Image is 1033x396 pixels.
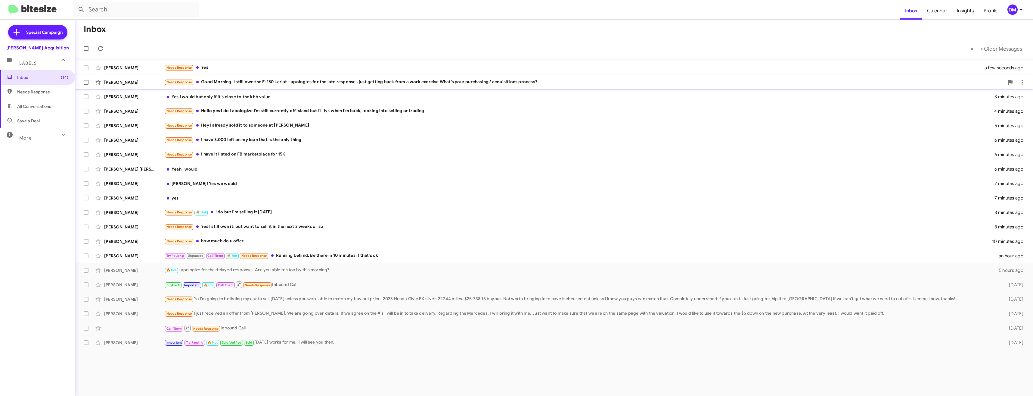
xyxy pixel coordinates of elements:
[164,64,992,71] div: Yes
[981,45,984,52] span: »
[166,80,192,84] span: Needs Response
[61,74,68,80] span: (14)
[164,339,996,346] div: [DATE] works for me. I will see you then.
[17,74,68,80] span: Inbox
[164,296,996,303] div: Yo I'm going to be listing my car to sell [DATE] unless you were able to match my buy out price. ...
[227,254,237,258] span: 🔥 Hot
[104,267,164,273] div: [PERSON_NAME]
[104,152,164,158] div: [PERSON_NAME]
[166,327,182,331] span: Call Them
[193,327,219,331] span: Needs Response
[104,79,164,85] div: [PERSON_NAME]
[164,181,994,187] div: [PERSON_NAME]! Yes we would
[992,238,1028,244] div: 10 minutes ago
[104,166,164,172] div: [PERSON_NAME] [PERSON_NAME]
[17,103,51,109] span: All Conversations
[104,311,164,317] div: [PERSON_NAME]
[164,238,992,245] div: how much do u offer
[204,283,214,287] span: 🔥 Hot
[166,268,177,272] span: 🔥 Hot
[164,209,994,216] div: I do but I'm selling it [DATE]
[17,118,40,124] span: Save a Deal
[166,225,192,229] span: Needs Response
[994,123,1028,129] div: 5 minutes ago
[166,239,192,243] span: Needs Response
[996,325,1028,331] div: [DATE]
[166,152,192,156] span: Needs Response
[967,42,977,55] button: Previous
[166,341,182,344] span: Important
[970,45,974,52] span: «
[218,283,234,287] span: Call Them
[104,253,164,259] div: [PERSON_NAME]
[184,283,200,287] span: Important
[6,45,69,51] div: [PERSON_NAME] Acquisition
[166,124,192,127] span: Needs Response
[104,181,164,187] div: [PERSON_NAME]
[900,2,922,20] a: Inbox
[996,311,1028,317] div: [DATE]
[967,42,1026,55] nav: Page navigation example
[996,267,1028,273] div: 5 hours ago
[164,108,994,115] div: Hello yes I do I apologize I'm still currently off island but I'll lyk when I'm back, looking int...
[17,89,68,95] span: Needs Response
[994,137,1028,143] div: 6 minutes ago
[164,267,996,274] div: I apologize for the delayed response. Are you able to stop by this morning?
[84,24,106,34] h1: Inbox
[164,151,994,158] div: I have it listed on FB marketplace for 15K
[164,281,996,288] div: Inbound Call
[166,66,192,70] span: Needs Response
[104,108,164,114] div: [PERSON_NAME]
[164,94,994,100] div: Yes I would but only if it's close to the kbb value
[166,297,192,301] span: Needs Response
[104,65,164,71] div: [PERSON_NAME]
[952,2,979,20] span: Insights
[996,253,1028,259] div: an hour ago
[994,181,1028,187] div: 7 minutes ago
[207,341,218,344] span: 🔥 Hot
[8,25,67,39] a: Special Campaign
[19,61,37,66] span: Labels
[996,340,1028,346] div: [DATE]
[222,341,242,344] span: Sold Verified
[994,195,1028,201] div: 7 minutes ago
[188,254,203,258] span: Unpaused
[166,109,192,113] span: Needs Response
[104,224,164,230] div: [PERSON_NAME]
[164,137,994,143] div: I have 3,000 left on my loan that is the only thing
[994,94,1028,100] div: 3 minutes ago
[104,282,164,288] div: [PERSON_NAME]
[166,283,180,287] span: Buyback
[26,29,63,35] span: Special Campaign
[104,238,164,244] div: [PERSON_NAME]
[104,195,164,201] div: [PERSON_NAME]
[104,209,164,215] div: [PERSON_NAME]
[196,210,206,214] span: 🔥 Hot
[996,296,1028,302] div: [DATE]
[977,42,1026,55] button: Next
[164,195,994,201] div: yes
[1002,5,1026,15] button: DM
[166,312,192,316] span: Needs Response
[994,209,1028,215] div: 8 minutes ago
[104,94,164,100] div: [PERSON_NAME]
[73,2,199,17] input: Search
[164,122,994,129] div: Hey I already sold it to someone at [PERSON_NAME]
[996,282,1028,288] div: [DATE]
[984,46,1022,52] span: Older Messages
[19,135,32,141] span: More
[1007,5,1018,15] div: DM
[166,210,192,214] span: Needs Response
[922,2,952,20] a: Calendar
[104,123,164,129] div: [PERSON_NAME]
[994,166,1028,172] div: 6 minutes ago
[241,254,267,258] span: Needs Response
[994,224,1028,230] div: 8 minutes ago
[992,65,1028,71] div: a few seconds ago
[164,310,996,317] div: I just received an offer from [PERSON_NAME]. We are going over details. If we agree on the #'s I ...
[164,79,1004,86] div: Good Morning, I still own the F-150 Lariat - apologies for the late response , just getting back ...
[164,166,994,172] div: Yeah I would
[166,254,184,258] span: Try Pausing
